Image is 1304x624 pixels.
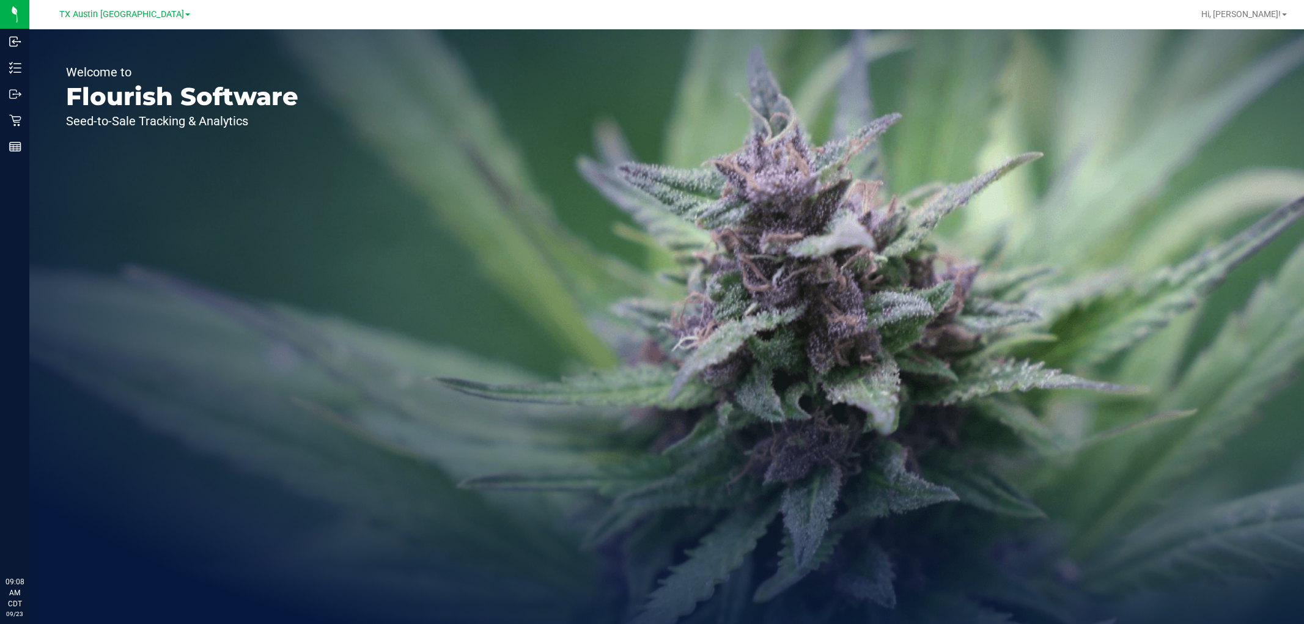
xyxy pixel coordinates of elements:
span: Hi, [PERSON_NAME]! [1201,9,1281,19]
inline-svg: Inbound [9,35,21,48]
inline-svg: Reports [9,141,21,153]
inline-svg: Outbound [9,88,21,100]
p: Flourish Software [66,84,298,109]
span: TX Austin [GEOGRAPHIC_DATA] [59,9,184,20]
inline-svg: Inventory [9,62,21,74]
p: Welcome to [66,66,298,78]
p: Seed-to-Sale Tracking & Analytics [66,115,298,127]
iframe: Resource center unread badge [36,524,51,539]
p: 09:08 AM CDT [6,576,24,609]
iframe: Resource center [12,526,49,563]
p: 09/23 [6,609,24,618]
inline-svg: Retail [9,114,21,127]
